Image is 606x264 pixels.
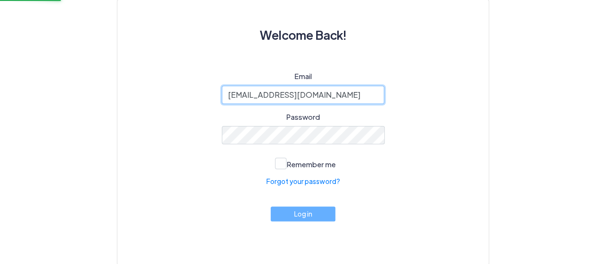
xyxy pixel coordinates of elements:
span: Remember me [287,160,336,169]
label: Email [295,71,312,82]
a: Forgot your password? [266,176,340,186]
h3: Welcome Back! [140,23,466,47]
label: Password [286,112,320,123]
button: Log in [271,207,336,221]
